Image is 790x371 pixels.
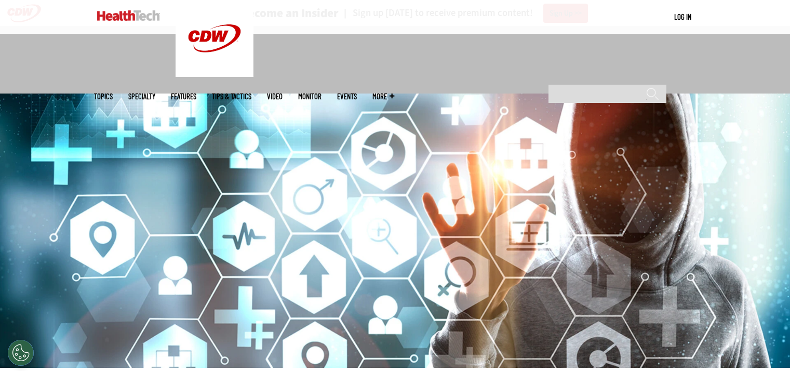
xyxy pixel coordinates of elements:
[372,92,394,100] span: More
[97,10,160,21] img: Home
[171,92,196,100] a: Features
[212,92,251,100] a: Tips & Tactics
[94,92,113,100] span: Topics
[267,92,283,100] a: Video
[674,12,691,21] a: Log in
[8,340,34,366] button: Open Preferences
[128,92,155,100] span: Specialty
[176,69,253,79] a: CDW
[337,92,357,100] a: Events
[674,11,691,22] div: User menu
[8,340,34,366] div: Cookies Settings
[298,92,322,100] a: MonITor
